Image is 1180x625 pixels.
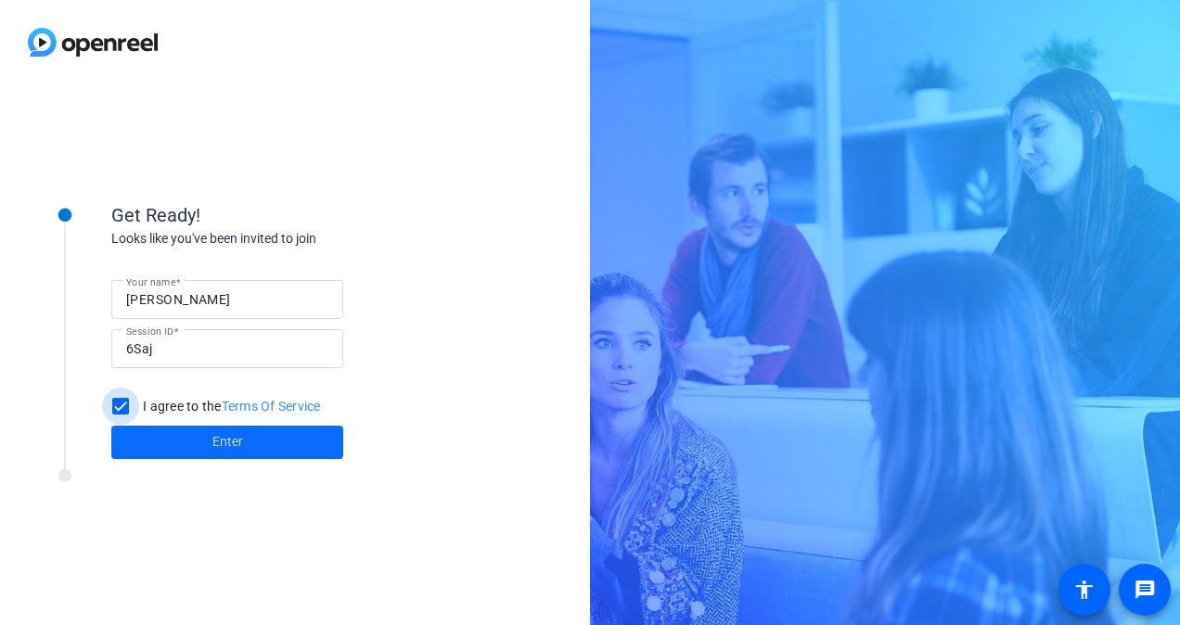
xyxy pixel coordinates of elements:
[111,201,482,229] div: Get Ready!
[222,399,321,414] a: Terms Of Service
[1134,579,1156,601] mat-icon: message
[111,229,482,249] div: Looks like you've been invited to join
[126,325,173,337] mat-label: Session ID
[111,426,343,459] button: Enter
[212,432,243,452] span: Enter
[126,276,175,287] mat-label: Your name
[139,397,321,415] label: I agree to the
[1073,579,1096,601] mat-icon: accessibility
